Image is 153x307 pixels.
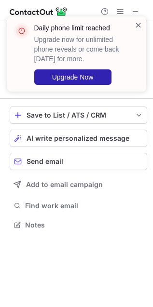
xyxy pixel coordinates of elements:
button: save-profile-one-click [10,107,147,124]
img: ContactOut v5.3.10 [10,6,68,17]
span: Send email [27,158,63,165]
button: Notes [10,218,147,232]
button: Find work email [10,199,147,213]
span: Add to email campaign [26,181,103,188]
div: Save to List / ATS / CRM [27,111,130,119]
span: Find work email [25,201,143,210]
span: Upgrade Now [52,73,94,81]
button: Add to email campaign [10,176,147,193]
header: Daily phone limit reached [34,23,123,33]
button: Upgrade Now [34,69,111,85]
img: error [14,23,29,39]
button: AI write personalized message [10,130,147,147]
button: Send email [10,153,147,170]
p: Upgrade now for unlimited phone reveals or come back [DATE] for more. [34,35,123,64]
span: Notes [25,221,143,229]
span: AI write personalized message [27,134,129,142]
